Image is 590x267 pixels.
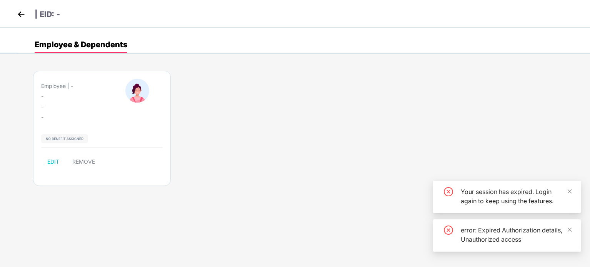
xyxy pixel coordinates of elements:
span: close-circle [444,226,453,235]
span: close-circle [444,187,453,196]
span: close [567,189,572,194]
span: EDIT [47,159,59,165]
img: back [15,8,27,20]
p: | EID: - [35,8,61,20]
div: - [41,93,73,100]
button: EDIT [41,156,65,168]
span: REMOVE [72,159,95,165]
div: error: Expired Authorization details, Unauthorized access [461,226,572,244]
div: - [41,114,118,120]
div: - [41,103,73,110]
div: Employee & Dependents [35,41,127,48]
img: profileImage [125,79,149,103]
span: close [567,227,572,232]
img: svg+xml;base64,PHN2ZyB4bWxucz0iaHR0cDovL3d3dy53My5vcmcvMjAwMC9zdmciIHdpZHRoPSIxMjIiIGhlaWdodD0iMj... [41,134,88,143]
div: Employee | - [41,83,73,89]
button: REMOVE [66,156,101,168]
div: Your session has expired. Login again to keep using the features. [461,187,572,206]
